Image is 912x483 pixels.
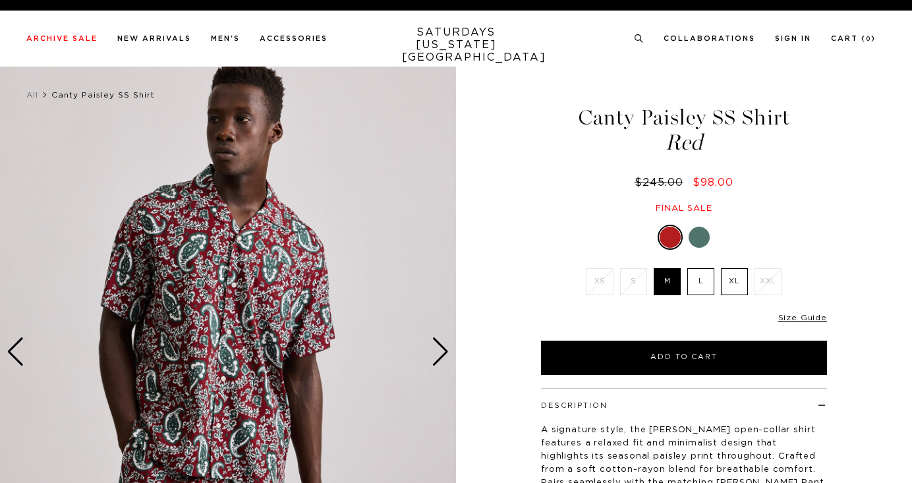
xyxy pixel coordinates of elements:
a: Collaborations [664,35,755,42]
a: All [26,91,38,99]
a: Men's [211,35,240,42]
a: Accessories [260,35,328,42]
del: $245.00 [635,177,689,188]
span: Red [539,132,829,154]
a: Size Guide [778,314,827,322]
small: 0 [866,36,871,42]
a: Sign In [775,35,811,42]
div: Next slide [432,337,449,366]
button: Description [541,402,608,409]
div: Final sale [539,203,829,214]
span: Canty Paisley SS Shirt [51,91,155,99]
div: Previous slide [7,337,24,366]
button: Add to Cart [541,341,827,375]
label: M [654,268,681,295]
label: L [687,268,714,295]
span: $98.00 [693,177,733,188]
a: New Arrivals [117,35,191,42]
a: SATURDAYS[US_STATE][GEOGRAPHIC_DATA] [402,26,511,64]
a: Cart (0) [831,35,876,42]
label: XL [721,268,748,295]
a: Archive Sale [26,35,98,42]
h1: Canty Paisley SS Shirt [539,107,829,154]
